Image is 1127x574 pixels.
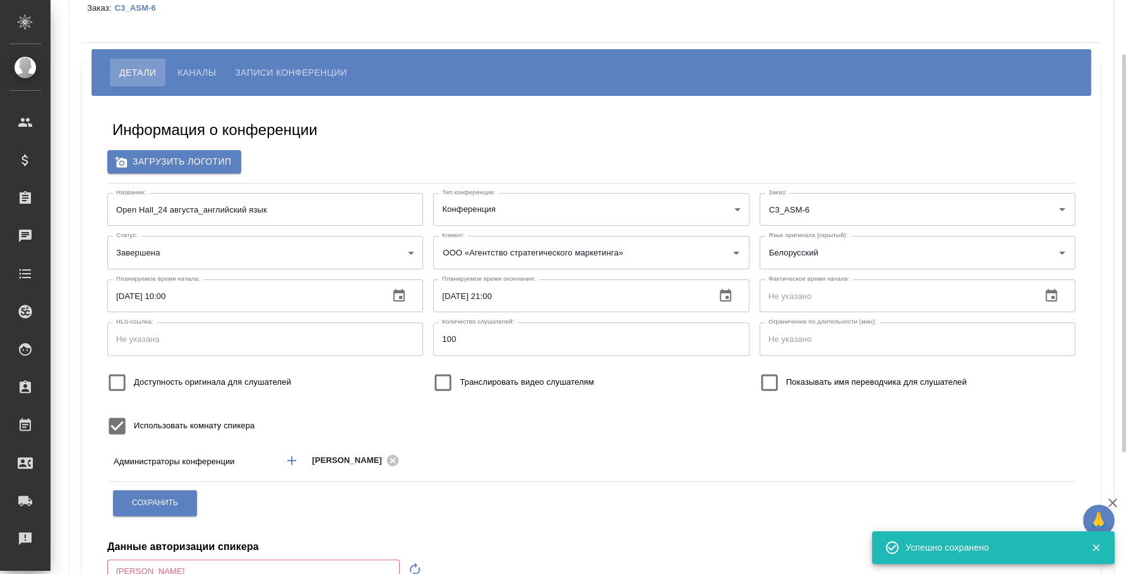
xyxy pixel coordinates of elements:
p: Администраторы конференции [114,455,273,468]
input: Не указана [107,322,423,355]
div: Конференция [433,193,749,226]
div: [PERSON_NAME] [312,453,403,469]
label: Загрузить логотип [107,150,241,173]
input: Не указано [433,322,749,355]
span: Доступность оригинала для слушателей [134,376,291,389]
input: Не указано [433,279,705,312]
button: Open [982,459,985,462]
span: Загрузить логотип [117,154,231,170]
span: Сохранить [132,498,178,508]
button: Open [1053,201,1071,218]
span: Каналы [177,65,216,80]
button: 🙏 [1083,505,1114,536]
h5: Информация о конференции [112,120,318,140]
span: Транслировать видео слушателям [460,376,593,389]
input: Не указано [760,279,1031,312]
span: 🙏 [1088,507,1109,534]
button: Закрыть [1083,542,1109,553]
p: Заказ: [87,3,114,13]
a: C3_ASM-6 [114,3,165,13]
span: Показывать имя переводчика для слушателей [786,376,967,389]
span: Детали [119,65,156,80]
input: Не указан [107,193,423,226]
div: Завершена [107,236,423,269]
button: Open [727,244,745,262]
div: Успешно сохранено [905,541,1072,554]
button: Сохранить [113,490,197,516]
button: Добавить менеджера [277,445,307,476]
button: Open [1053,244,1071,262]
span: Записи конференции [235,65,347,80]
span: Использовать комнату спикера [134,419,254,432]
h4: Данные авторизации спикера [107,539,259,554]
span: [PERSON_NAME] [312,454,390,467]
input: Не указано [107,279,379,312]
input: Не указано [760,322,1075,355]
